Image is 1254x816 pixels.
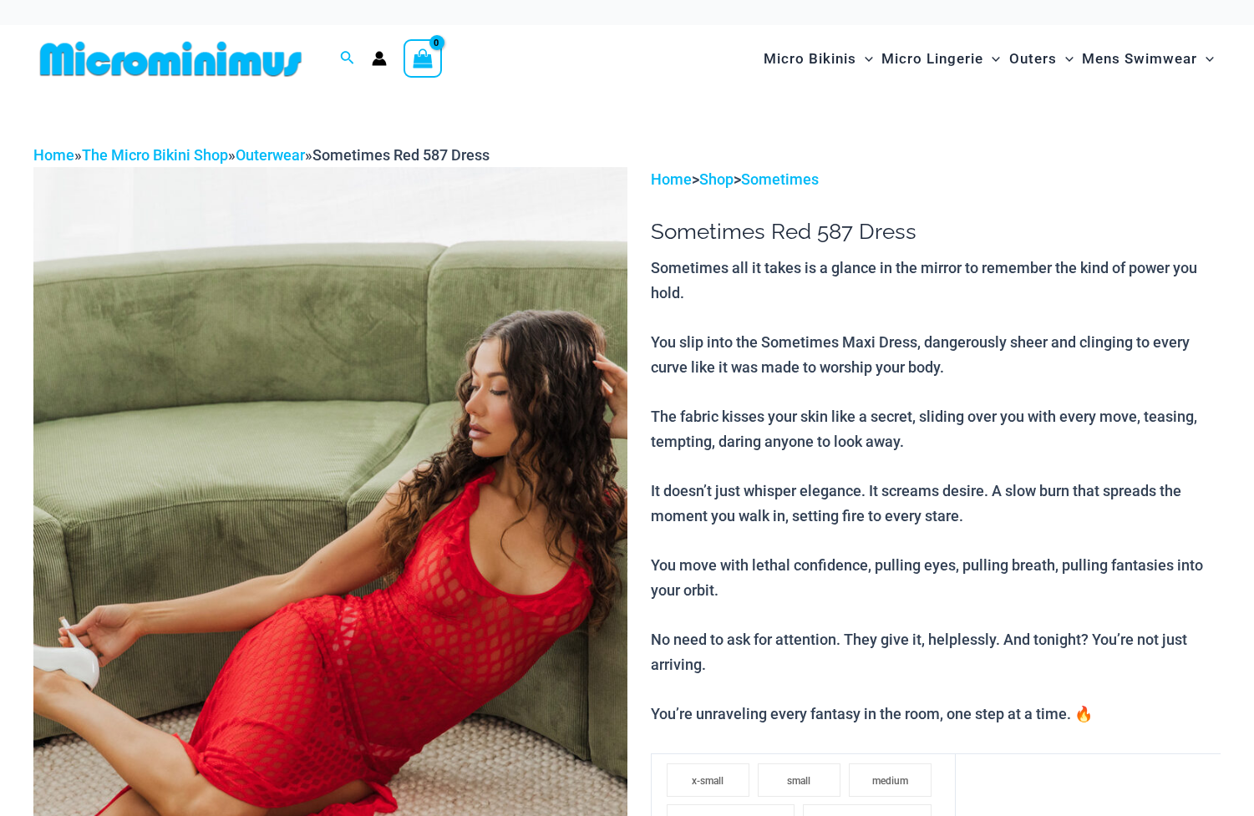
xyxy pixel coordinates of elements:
a: OutersMenu ToggleMenu Toggle [1005,33,1078,84]
span: Sometimes Red 587 Dress [312,146,490,164]
a: Outerwear [236,146,305,164]
span: Micro Bikinis [764,38,856,80]
span: Menu Toggle [1197,38,1214,80]
li: small [758,763,840,797]
a: Account icon link [372,51,387,66]
span: Menu Toggle [983,38,1000,80]
span: Mens Swimwear [1082,38,1197,80]
p: Sometimes all it takes is a glance in the mirror to remember the kind of power you hold. You slip... [651,256,1221,727]
span: Micro Lingerie [881,38,983,80]
h1: Sometimes Red 587 Dress [651,219,1221,245]
a: Home [33,146,74,164]
a: Micro LingerieMenu ToggleMenu Toggle [877,33,1004,84]
img: MM SHOP LOGO FLAT [33,40,308,78]
a: View Shopping Cart, empty [404,39,442,78]
li: x-small [667,763,749,797]
li: medium [849,763,932,797]
a: Search icon link [340,48,355,69]
span: » » » [33,146,490,164]
span: medium [872,775,908,787]
span: small [787,775,810,787]
a: Sometimes [741,170,819,188]
span: Menu Toggle [1057,38,1074,80]
a: Shop [699,170,734,188]
span: x-small [692,775,723,787]
a: Mens SwimwearMenu ToggleMenu Toggle [1078,33,1218,84]
nav: Site Navigation [757,31,1221,87]
span: Menu Toggle [856,38,873,80]
span: Outers [1009,38,1057,80]
a: The Micro Bikini Shop [82,146,228,164]
a: Micro BikinisMenu ToggleMenu Toggle [759,33,877,84]
a: Home [651,170,692,188]
p: > > [651,167,1221,192]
